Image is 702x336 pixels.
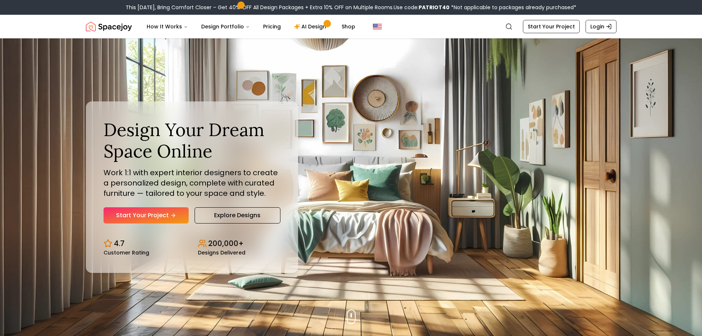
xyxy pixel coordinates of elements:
[198,250,245,255] small: Designs Delivered
[450,4,576,11] span: *Not applicable to packages already purchased*
[394,4,450,11] span: Use code:
[288,19,334,34] a: AI Design
[141,19,194,34] button: How It Works
[208,238,244,249] p: 200,000+
[86,19,132,34] img: Spacejoy Logo
[114,238,125,249] p: 4.7
[523,20,580,33] a: Start Your Project
[86,15,617,38] nav: Global
[336,19,361,34] a: Shop
[419,4,450,11] b: PATRIOT40
[257,19,287,34] a: Pricing
[195,207,280,224] a: Explore Designs
[104,167,280,198] p: Work 1:1 with expert interior designers to create a personalized design, complete with curated fu...
[586,20,617,33] a: Login
[373,22,382,31] img: United States
[86,19,132,34] a: Spacejoy
[141,19,361,34] nav: Main
[104,207,189,224] a: Start Your Project
[195,19,256,34] button: Design Portfolio
[104,250,149,255] small: Customer Rating
[104,119,280,162] h1: Design Your Dream Space Online
[104,232,280,255] div: Design stats
[126,4,576,11] div: This [DATE], Bring Comfort Closer – Get 40% OFF All Design Packages + Extra 10% OFF on Multiple R...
